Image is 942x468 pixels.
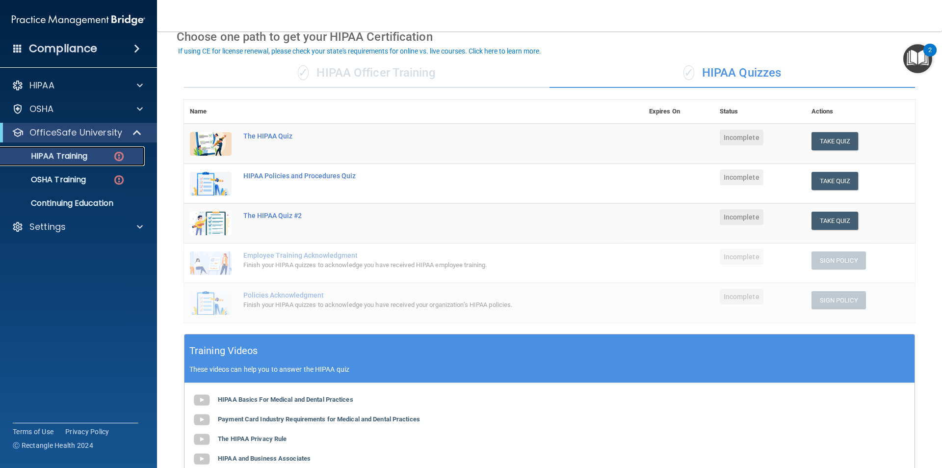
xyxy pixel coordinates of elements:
[65,427,109,437] a: Privacy Policy
[720,249,763,265] span: Incomplete
[714,100,806,124] th: Status
[720,169,763,185] span: Incomplete
[218,435,287,442] b: The HIPAA Privacy Rule
[192,390,211,410] img: gray_youtube_icon.38fcd6cc.png
[243,299,594,311] div: Finish your HIPAA quizzes to acknowledge you have received your organization’s HIPAA policies.
[218,455,311,462] b: HIPAA and Business Associates
[12,80,143,91] a: HIPAA
[683,65,694,80] span: ✓
[184,58,549,88] div: HIPAA Officer Training
[811,212,859,230] button: Take Quiz
[189,365,910,373] p: These videos can help you to answer the HIPAA quiz
[177,46,543,56] button: If using CE for license renewal, please check your state's requirements for online vs. live cours...
[243,132,594,140] div: The HIPAA Quiz
[243,291,594,299] div: Policies Acknowledgment
[12,103,143,115] a: OSHA
[243,212,594,220] div: The HIPAA Quiz #2
[6,175,86,185] p: OSHA Training
[29,42,97,55] h4: Compliance
[218,415,420,423] b: Payment Card Industry Requirements for Medical and Dental Practices
[298,65,309,80] span: ✓
[928,50,932,63] div: 2
[243,259,594,271] div: Finish your HIPAA quizzes to acknowledge you have received HIPAA employee training.
[12,221,143,233] a: Settings
[12,10,145,30] img: PMB logo
[12,127,142,138] a: OfficeSafe University
[218,396,353,403] b: HIPAA Basics For Medical and Dental Practices
[113,174,125,186] img: danger-circle.6113f641.png
[243,251,594,259] div: Employee Training Acknowledgment
[184,100,237,124] th: Name
[811,172,859,190] button: Take Quiz
[6,198,140,208] p: Continuing Education
[192,410,211,430] img: gray_youtube_icon.38fcd6cc.png
[192,430,211,449] img: gray_youtube_icon.38fcd6cc.png
[720,209,763,225] span: Incomplete
[178,48,541,55] div: If using CE for license renewal, please check your state's requirements for online vs. live cours...
[177,23,922,51] div: Choose one path to get your HIPAA Certification
[29,127,122,138] p: OfficeSafe University
[903,44,932,73] button: Open Resource Center, 2 new notifications
[113,150,125,163] img: danger-circle.6113f641.png
[243,172,594,180] div: HIPAA Policies and Procedures Quiz
[806,100,915,124] th: Actions
[29,80,54,91] p: HIPAA
[29,103,54,115] p: OSHA
[811,251,866,270] button: Sign Policy
[189,342,258,359] h5: Training Videos
[13,427,53,437] a: Terms of Use
[720,130,763,145] span: Incomplete
[549,58,915,88] div: HIPAA Quizzes
[811,132,859,150] button: Take Quiz
[720,289,763,304] span: Incomplete
[6,151,87,161] p: HIPAA Training
[811,291,866,309] button: Sign Policy
[643,100,714,124] th: Expires On
[29,221,66,233] p: Settings
[13,440,93,450] span: Ⓒ Rectangle Health 2024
